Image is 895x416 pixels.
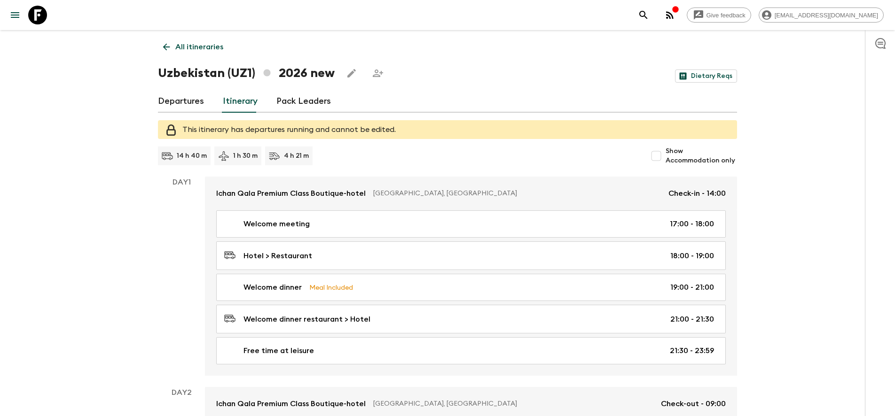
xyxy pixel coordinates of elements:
p: Day 1 [158,177,205,188]
button: Edit this itinerary [342,64,361,83]
a: Welcome dinnerMeal Included19:00 - 21:00 [216,274,726,301]
p: 18:00 - 19:00 [670,250,714,262]
a: Pack Leaders [276,90,331,113]
button: search adventures [634,6,653,24]
p: Welcome dinner [243,282,302,293]
h1: Uzbekistan (UZ1) 2026 new [158,64,335,83]
p: Check-in - 14:00 [668,188,726,199]
p: Hotel > Restaurant [243,250,312,262]
p: 4 h 21 m [284,151,309,161]
a: Hotel > Restaurant18:00 - 19:00 [216,241,726,270]
a: Give feedback [687,8,751,23]
a: Welcome meeting17:00 - 18:00 [216,210,726,238]
span: Give feedback [701,12,751,19]
a: Itinerary [223,90,258,113]
a: Free time at leisure21:30 - 23:59 [216,337,726,364]
p: 14 h 40 m [177,151,207,161]
a: Dietary Reqs [675,69,737,83]
p: 17:00 - 18:00 [670,218,714,230]
p: Ichan Qala Premium Class Boutique-hotel [216,188,366,199]
div: [EMAIL_ADDRESS][DOMAIN_NAME] [759,8,884,23]
a: Departures [158,90,204,113]
p: Welcome meeting [243,218,310,230]
span: This itinerary has departures running and cannot be edited. [182,126,396,133]
a: Welcome dinner restaurant > Hotel21:00 - 21:30 [216,305,726,333]
p: All itineraries [175,41,223,53]
p: 21:30 - 23:59 [670,345,714,356]
p: Ichan Qala Premium Class Boutique-hotel [216,398,366,409]
a: Ichan Qala Premium Class Boutique-hotel[GEOGRAPHIC_DATA], [GEOGRAPHIC_DATA]Check-in - 14:00 [205,177,737,210]
span: [EMAIL_ADDRESS][DOMAIN_NAME] [769,12,883,19]
p: Day 2 [158,387,205,398]
p: [GEOGRAPHIC_DATA], [GEOGRAPHIC_DATA] [373,399,653,408]
p: Welcome dinner restaurant > Hotel [243,314,370,325]
p: 19:00 - 21:00 [670,282,714,293]
button: menu [6,6,24,24]
p: 1 h 30 m [233,151,258,161]
p: Check-out - 09:00 [661,398,726,409]
p: 21:00 - 21:30 [670,314,714,325]
p: [GEOGRAPHIC_DATA], [GEOGRAPHIC_DATA] [373,189,661,198]
p: Meal Included [309,282,353,293]
p: Free time at leisure [243,345,314,356]
span: Show Accommodation only [666,146,737,165]
span: Share this itinerary [369,64,387,83]
a: All itineraries [158,38,228,56]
